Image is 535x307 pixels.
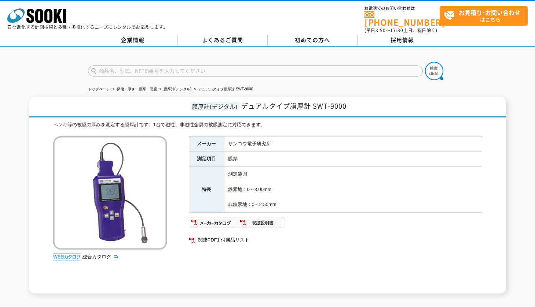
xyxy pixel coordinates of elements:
a: 探傷・厚さ・膜厚・硬度 [117,87,157,91]
a: 初めての方へ [268,35,358,46]
td: 膜厚 [224,151,482,167]
a: 関連PDF1 付属品リスト [189,235,482,245]
img: デュアルタイプ膜厚計 SWT-9000 [53,136,167,250]
span: 初めての方へ [295,36,330,44]
a: 取扱説明書 [237,222,285,227]
th: 測定項目 [189,151,224,167]
td: 測定範囲 鉄素地：0～3.00mm 非鉄素地：0～2.50mm [224,167,482,213]
img: メーカーカタログ [189,217,237,229]
div: ペンキ等の被膜の厚みを測定する膜厚計です。1台で磁性、非磁性金属の被膜測定に対応できます。 [53,121,482,129]
th: 特長 [189,167,224,213]
span: はこちら [444,7,527,25]
a: メーカーカタログ [189,222,237,227]
strong: お見積り･お問い合わせ [459,8,520,17]
span: お電話でのお問い合わせは [364,6,440,11]
a: 総合カタログ [83,254,118,259]
span: (平日 ～ 土日、祝日除く) [364,27,437,34]
span: 膜厚計(デジタル) [190,102,239,111]
span: 8:50 [375,27,386,34]
a: [PHONE_NUMBER] [364,11,440,26]
img: 取扱説明書 [237,217,285,229]
img: webカタログ [53,253,81,261]
img: btn_search.png [425,62,443,80]
a: 採用情報 [358,35,447,46]
td: サンコウ電子研究所 [224,136,482,151]
th: メーカー [189,136,224,151]
a: トップページ [88,87,110,91]
a: 膜厚計(デジタル) [164,87,192,91]
a: よくあるご質問 [178,35,268,46]
li: デュアルタイプ膜厚計 SWT-9000 [193,86,253,93]
span: デュアルタイプ膜厚計 SWT-9000 [241,101,347,111]
span: 17:30 [390,27,403,34]
input: 商品名、型式、NETIS番号を入力してください [88,65,423,76]
p: 日々進化する計測技術と多種・多様化するニーズにレンタルでお応えします。 [7,25,168,29]
a: お見積り･お問い合わせはこちら [440,6,528,26]
a: 企業情報 [88,35,178,46]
